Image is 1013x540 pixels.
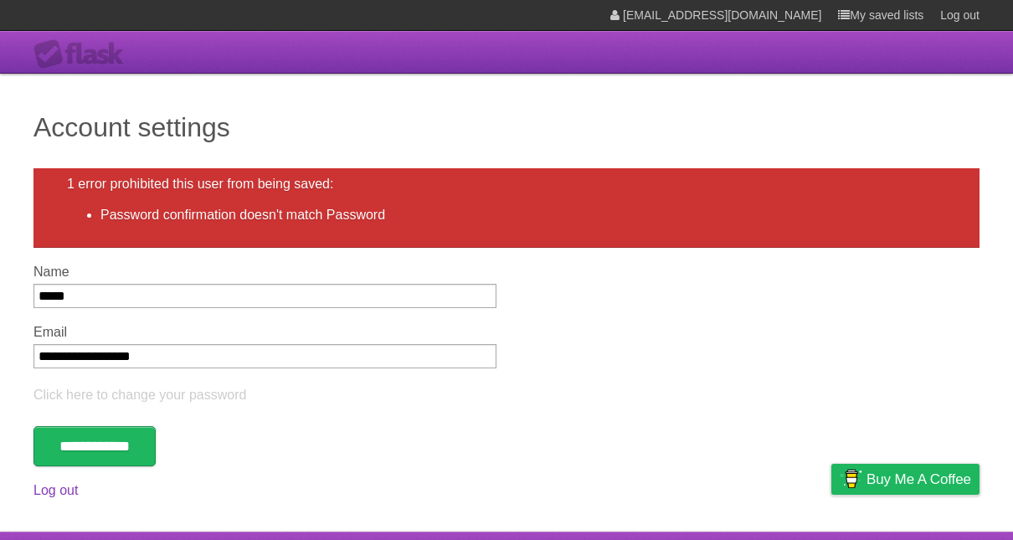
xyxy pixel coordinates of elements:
[831,464,980,495] a: Buy me a coffee
[33,325,496,340] label: Email
[840,465,862,493] img: Buy me a coffee
[866,465,971,494] span: Buy me a coffee
[33,483,78,497] a: Log out
[67,177,946,192] h2: 1 error prohibited this user from being saved:
[33,388,246,402] a: Click here to change your password
[33,265,496,280] label: Name
[100,205,946,225] li: Password confirmation doesn't match Password
[33,39,134,69] div: Flask
[33,107,980,147] h1: Account settings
